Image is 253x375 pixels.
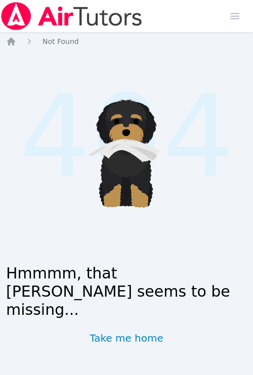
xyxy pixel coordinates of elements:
nav: Breadcrumb [6,36,247,46]
h1: Hmmmm, that [PERSON_NAME] seems to be missing... [6,264,247,319]
a: Not Found [43,36,79,46]
span: Not Found [43,37,79,45]
span: 404 [19,52,234,221]
a: Take me home [90,331,163,345]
